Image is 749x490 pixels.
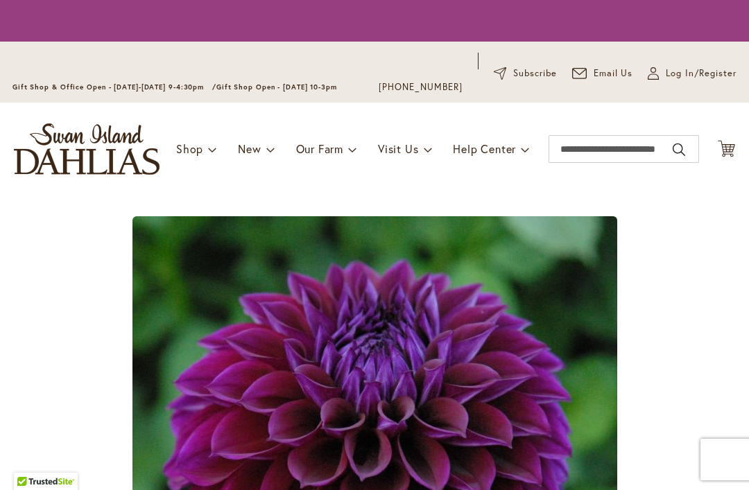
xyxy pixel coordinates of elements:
[572,67,633,80] a: Email Us
[666,67,737,80] span: Log In/Register
[238,141,261,156] span: New
[176,141,203,156] span: Shop
[648,67,737,80] a: Log In/Register
[14,123,160,175] a: store logo
[379,80,463,94] a: [PHONE_NUMBER]
[216,82,337,91] span: Gift Shop Open - [DATE] 10-3pm
[296,141,343,156] span: Our Farm
[494,67,557,80] a: Subscribe
[594,67,633,80] span: Email Us
[513,67,557,80] span: Subscribe
[12,82,216,91] span: Gift Shop & Office Open - [DATE]-[DATE] 9-4:30pm /
[453,141,516,156] span: Help Center
[10,441,49,480] iframe: Launch Accessibility Center
[378,141,418,156] span: Visit Us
